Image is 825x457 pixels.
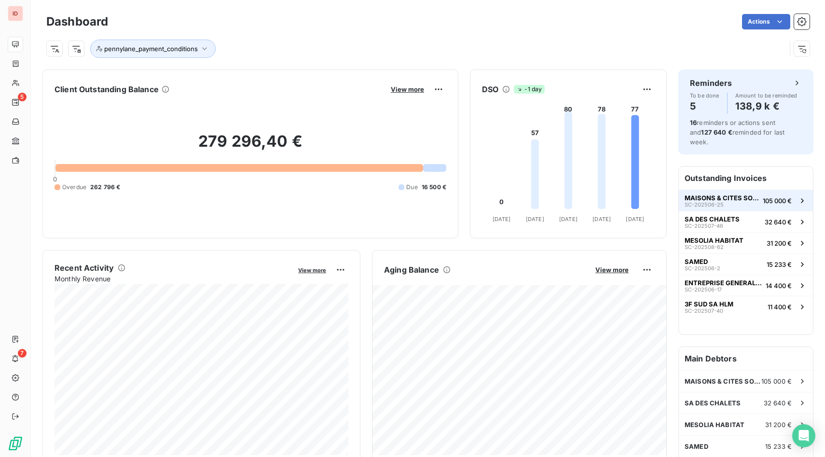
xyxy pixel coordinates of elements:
tspan: [DATE] [526,216,544,222]
span: 16 500 € [422,183,446,192]
h2: 279 296,40 € [55,132,446,161]
span: SA DES CHALETS [685,399,741,407]
span: View more [298,267,326,274]
span: 14 400 € [766,282,792,290]
span: 0 [53,175,57,183]
span: Amount to be reminded [735,93,797,98]
span: MAISONS & CITES SOCIETE ANONYME D'HLM [685,194,759,202]
div: ID [8,6,23,21]
span: 32 640 € [764,399,792,407]
span: SC-202507-40 [685,308,723,314]
button: 3F SUD SA HLMSC-202507-4011 400 € [679,296,813,317]
h4: 138,9 k € [735,98,797,114]
span: ENTREPRISE GENERALE [PERSON_NAME] [685,279,762,287]
button: SAMEDSC-202506-215 233 € [679,253,813,275]
tspan: [DATE] [559,216,577,222]
span: SC-202506-2 [685,265,720,271]
span: 127 640 € [701,128,732,136]
span: SC-202508-62 [685,244,724,250]
span: Due [406,183,417,192]
span: 16 [690,119,697,126]
button: pennylane_payment_conditions [90,40,216,58]
span: SAMED [685,258,708,265]
img: Logo LeanPay [8,436,23,451]
button: MAISONS & CITES SOCIETE ANONYME D'HLMSC-202506-25105 000 € [679,190,813,211]
span: 7 [18,349,27,358]
span: 105 000 € [761,377,792,385]
tspan: [DATE] [493,216,511,222]
span: To be done [690,93,719,98]
span: Overdue [62,183,86,192]
button: Actions [742,14,790,29]
span: MESOLIA HABITAT [685,236,743,244]
span: Monthly Revenue [55,274,291,284]
button: ENTREPRISE GENERALE [PERSON_NAME]SC-202506-1714 400 € [679,275,813,296]
button: View more [388,85,427,94]
span: reminders or actions sent and reminded for last week. [690,119,784,146]
span: SC-202507-46 [685,223,723,229]
span: 31 200 € [767,239,792,247]
button: MESOLIA HABITATSC-202508-6231 200 € [679,232,813,253]
h6: Reminders [690,77,732,89]
span: MAISONS & CITES SOCIETE ANONYME D'HLM [685,377,761,385]
span: 11 400 € [768,303,792,311]
h6: Client Outstanding Balance [55,83,159,95]
span: View more [595,266,629,274]
span: 105 000 € [763,197,792,205]
h6: Outstanding Invoices [679,166,813,190]
span: 5 [18,93,27,101]
span: -1 day [514,85,545,94]
span: MESOLIA HABITAT [685,421,744,429]
tspan: [DATE] [592,216,611,222]
span: SAMED [685,443,708,450]
button: SA DES CHALETSSC-202507-4632 640 € [679,211,813,232]
span: 3F SUD SA HLM [685,300,733,308]
h6: Aging Balance [384,264,439,276]
h3: Dashboard [46,13,108,30]
span: 31 200 € [765,421,792,429]
span: View more [391,85,424,93]
span: pennylane_payment_conditions [104,45,198,53]
h6: Recent Activity [55,262,114,274]
span: 15 233 € [765,443,792,450]
div: Open Intercom Messenger [792,424,815,447]
span: 262 796 € [90,183,120,192]
span: 15 233 € [767,261,792,268]
span: SC-202506-17 [685,287,722,292]
span: SA DES CHALETS [685,215,740,223]
button: View more [592,265,632,274]
span: SC-202506-25 [685,202,724,208]
h6: DSO [482,83,498,95]
button: View more [295,265,329,274]
span: 32 640 € [765,218,792,226]
tspan: [DATE] [626,216,644,222]
h4: 5 [690,98,719,114]
h6: Main Debtors [679,347,813,370]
